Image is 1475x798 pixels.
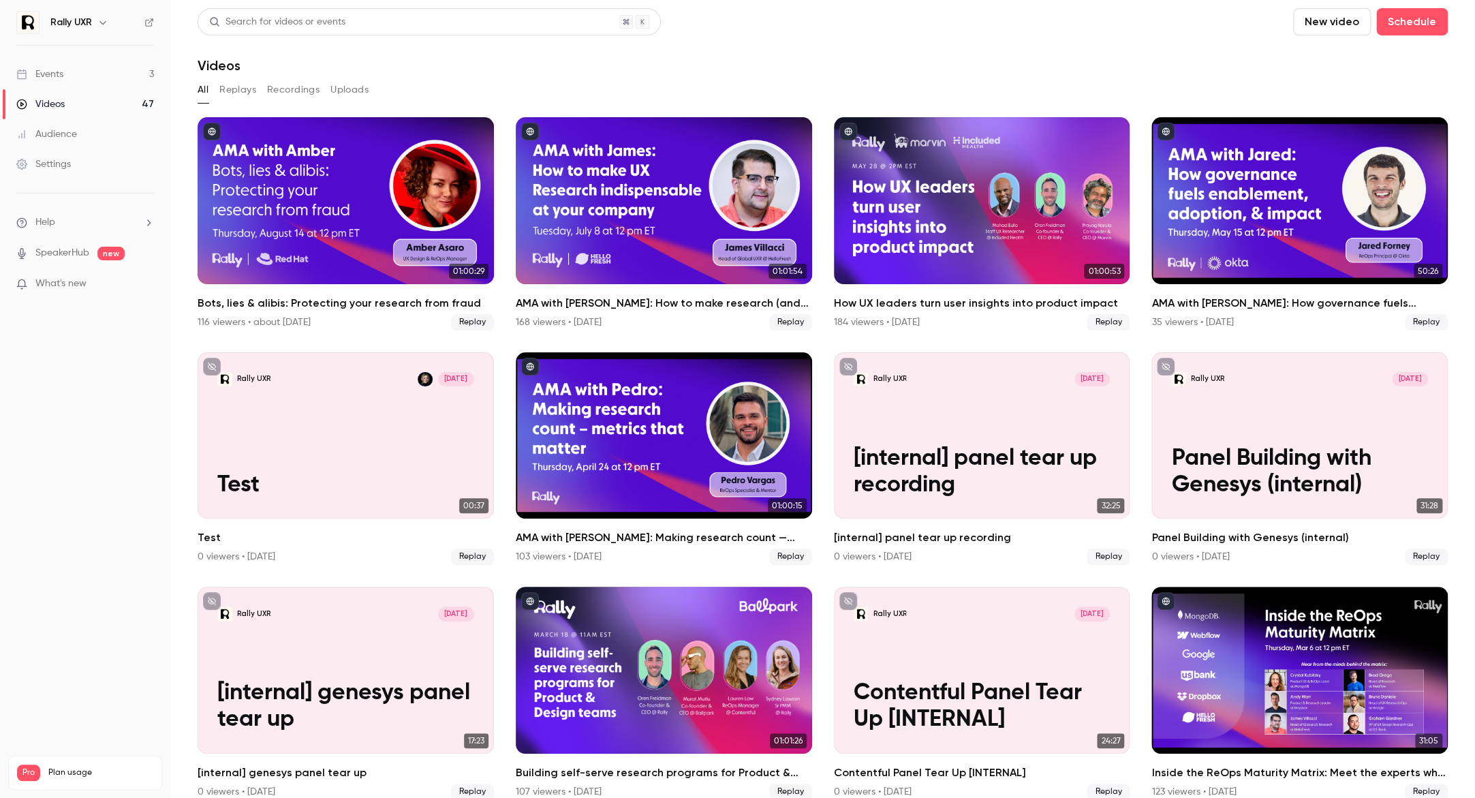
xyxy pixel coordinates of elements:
img: [internal] genesys panel tear up [217,607,232,621]
img: Rally UXR [17,12,39,33]
div: 0 viewers • [DATE] [198,550,275,564]
p: Test [217,472,474,499]
span: 01:00:15 [768,498,807,513]
h2: AMA with [PERSON_NAME]: How governance fuels enablement, adoption, & impact [1151,295,1448,311]
button: published [1157,123,1175,140]
img: Test [217,372,232,387]
p: Rally UXR [873,609,906,619]
div: Search for videos or events [209,15,345,29]
span: Replay [769,314,812,331]
p: Rally UXR [1191,374,1224,384]
p: Contentful Panel Tear Up [INTERNAL] [854,680,1111,733]
li: How UX leaders turn user insights into product impact [834,117,1130,331]
span: What's new [35,277,87,291]
button: unpublished [203,592,221,610]
li: Panel Building with Genesys (internal) [1151,352,1448,566]
span: 01:00:29 [449,264,488,279]
button: published [521,123,539,140]
li: AMA with Jared: How governance fuels enablement, adoption, & impact [1151,117,1448,331]
p: Rally UXR [873,374,906,384]
a: SpeakerHub [35,246,89,260]
button: published [1157,592,1175,610]
li: Bots, lies & alibis: Protecting your research from fraud [198,117,494,331]
h2: AMA with [PERSON_NAME]: How to make research (and your research team) indispensable at your company [516,295,812,311]
img: Lauren Gibson [418,372,433,387]
button: unpublished [839,592,857,610]
span: Replay [1405,314,1448,331]
h2: [internal] genesys panel tear up [198,765,494,781]
h6: Rally UXR [50,16,92,29]
span: 50:26 [1414,264,1442,279]
h2: Inside the ReOps Maturity Matrix: Meet the experts who shaped it [1151,765,1448,781]
li: AMA with Pedro: Making research count — metrics that matter [516,352,812,566]
span: 01:01:54 [768,264,807,279]
a: 50:26AMA with [PERSON_NAME]: How governance fuels enablement, adoption, & impact35 viewers • [DAT... [1151,117,1448,331]
span: 24:27 [1097,733,1124,748]
span: Replay [1087,314,1130,331]
h2: How UX leaders turn user insights into product impact [834,295,1130,311]
p: Panel Building with Genesys (internal) [1171,446,1428,499]
a: 01:00:29Bots, lies & alibis: Protecting your research from fraud116 viewers • about [DATE]Replay [198,117,494,331]
span: Replay [1087,549,1130,565]
h2: [internal] panel tear up recording [834,530,1130,546]
h2: Panel Building with Genesys (internal) [1151,530,1448,546]
button: Schedule [1376,8,1448,35]
div: 116 viewers • about [DATE] [198,316,311,329]
h2: Building self-serve research programs for Product & Design teams [516,765,812,781]
h2: AMA with [PERSON_NAME]: Making research count — metrics that matter [516,530,812,546]
a: 01:01:54AMA with [PERSON_NAME]: How to make research (and your research team) indispensable at yo... [516,117,812,331]
p: [internal] genesys panel tear up [217,680,474,733]
span: 00:37 [459,498,488,513]
a: Panel Building with Genesys (internal)Rally UXR[DATE]Panel Building with Genesys (internal)31:28P... [1151,352,1448,566]
img: Panel Building with Genesys (internal) [1171,372,1186,387]
span: Replay [451,549,494,565]
span: Plan usage [48,767,153,778]
button: unpublished [1157,358,1175,375]
span: new [97,247,125,260]
li: AMA with James: How to make research (and your research team) indispensable at your company [516,117,812,331]
span: [DATE] [1074,372,1111,387]
div: Audience [16,127,77,141]
div: 0 viewers • [DATE] [834,550,912,564]
button: published [203,123,221,140]
a: 01:00:53How UX leaders turn user insights into product impact184 viewers • [DATE]Replay [834,117,1130,331]
span: Pro [17,765,40,781]
a: 01:00:15AMA with [PERSON_NAME]: Making research count — metrics that matter103 viewers • [DATE]Re... [516,352,812,566]
li: help-dropdown-opener [16,215,154,230]
span: [DATE] [438,607,474,621]
span: 01:00:53 [1084,264,1124,279]
div: 184 viewers • [DATE] [834,316,920,329]
span: Replay [1405,549,1448,565]
button: published [521,358,539,375]
span: Replay [769,549,812,565]
a: TestRally UXRLauren Gibson[DATE]Test00:37Test0 viewers • [DATE]Replay [198,352,494,566]
span: 31:28 [1416,498,1442,513]
div: 35 viewers • [DATE] [1151,316,1233,329]
button: All [198,79,208,101]
span: 01:01:26 [770,733,807,748]
button: Recordings [267,79,320,101]
div: 103 viewers • [DATE] [516,550,602,564]
span: Replay [451,314,494,331]
h1: Videos [198,57,240,74]
button: published [521,592,539,610]
span: Help [35,215,55,230]
img: [internal] panel tear up recording [854,372,869,387]
div: Events [16,67,63,81]
button: published [839,123,857,140]
h2: Bots, lies & alibis: Protecting your research from fraud [198,295,494,311]
p: Rally UXR [237,374,270,384]
span: 17:23 [464,733,488,748]
div: 168 viewers • [DATE] [516,316,602,329]
div: 0 viewers • [DATE] [1151,550,1229,564]
img: Contentful Panel Tear Up [INTERNAL] [854,607,869,621]
button: Replays [219,79,256,101]
button: Uploads [330,79,369,101]
span: 32:25 [1097,498,1124,513]
p: [internal] panel tear up recording [854,446,1111,499]
span: [DATE] [438,372,474,387]
span: [DATE] [1074,607,1111,621]
h2: Test [198,530,494,546]
span: 31:05 [1415,733,1442,748]
button: New video [1293,8,1371,35]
